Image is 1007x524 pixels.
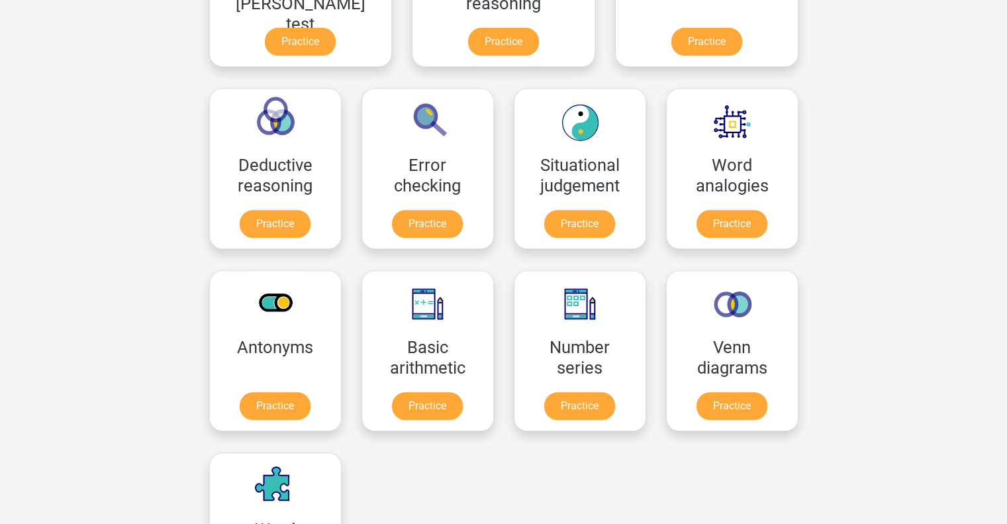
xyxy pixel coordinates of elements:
[265,28,336,56] a: Practice
[468,28,539,56] a: Practice
[696,392,767,420] a: Practice
[544,210,615,238] a: Practice
[392,210,463,238] a: Practice
[240,392,311,420] a: Practice
[696,210,767,238] a: Practice
[240,210,311,238] a: Practice
[544,392,615,420] a: Practice
[671,28,742,56] a: Practice
[392,392,463,420] a: Practice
